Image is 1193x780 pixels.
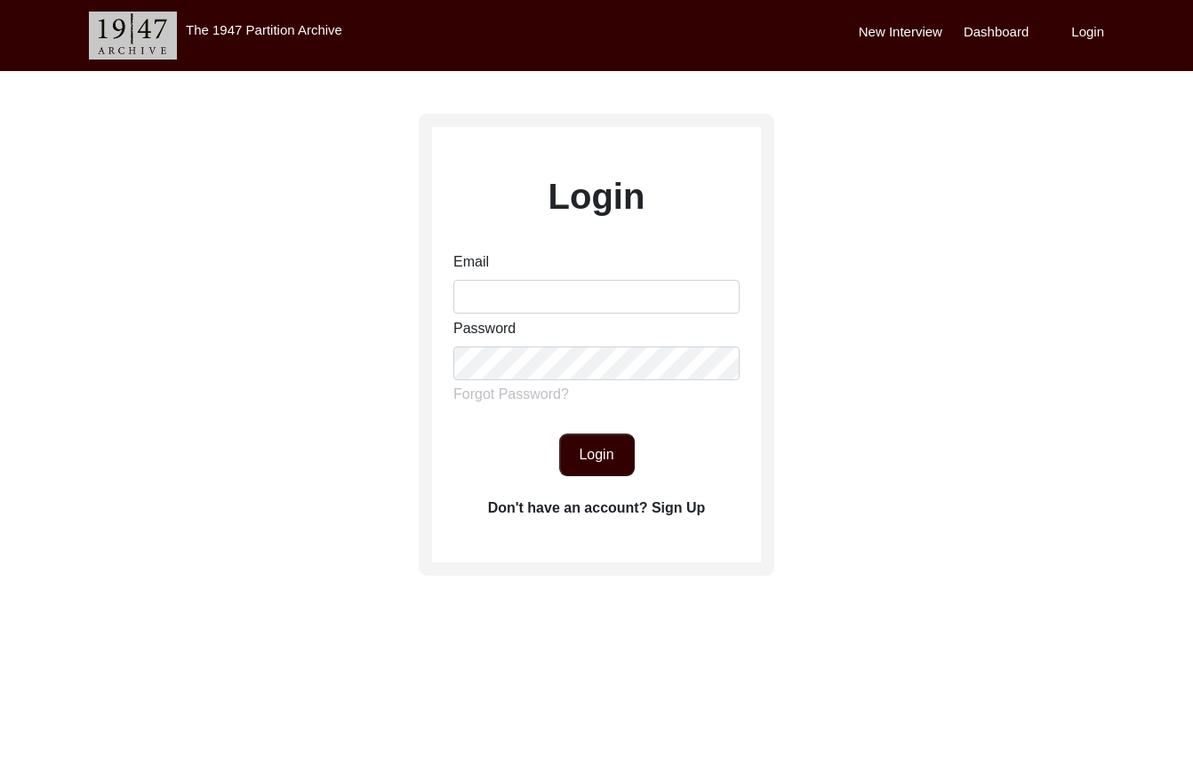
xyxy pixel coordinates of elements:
[964,22,1029,43] label: Dashboard
[548,170,645,223] label: Login
[859,22,942,43] label: New Interview
[488,497,706,519] label: Don't have an account? Sign Up
[453,318,516,339] label: Password
[186,22,342,37] label: The 1947 Partition Archive
[1071,22,1104,43] label: Login
[453,384,569,405] label: Forgot Password?
[453,251,489,273] label: Email
[89,12,177,60] img: header-logo.png
[559,434,635,476] button: Login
